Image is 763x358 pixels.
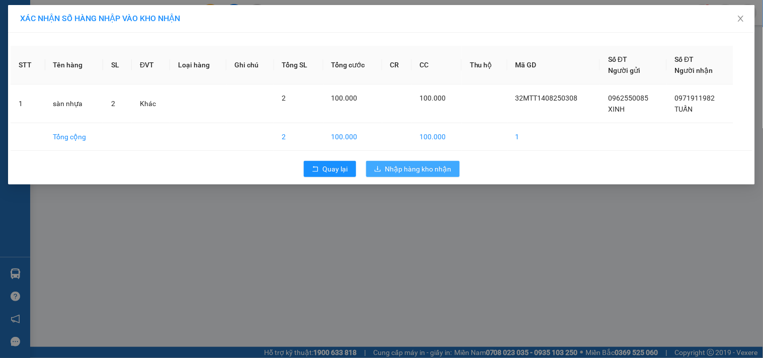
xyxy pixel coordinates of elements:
[323,123,382,151] td: 100.000
[675,94,715,102] span: 0971911982
[20,14,180,23] span: XÁC NHẬN SỐ HÀNG NHẬP VÀO KHO NHẬN
[507,123,600,151] td: 1
[226,46,274,84] th: Ghi chú
[608,66,640,74] span: Người gửi
[45,123,104,151] td: Tổng cộng
[132,46,170,84] th: ĐVT
[675,66,713,74] span: Người nhận
[462,46,507,84] th: Thu hộ
[122,12,393,39] b: Công ty TNHH Trọng Hiếu Phú Thọ - Nam Cường Limousine
[323,163,348,174] span: Quay lại
[111,100,115,108] span: 2
[170,46,226,84] th: Loại hàng
[304,161,356,177] button: rollbackQuay lại
[608,94,648,102] span: 0962550085
[385,163,452,174] span: Nhập hàng kho nhận
[331,94,358,102] span: 100.000
[94,42,420,55] li: Số nhà [STREET_ADDRESS][PERSON_NAME]
[507,46,600,84] th: Mã GD
[675,55,694,63] span: Số ĐT
[94,55,420,67] li: Hotline: 1900400028
[312,165,319,173] span: rollback
[412,46,462,84] th: CC
[737,15,745,23] span: close
[323,46,382,84] th: Tổng cước
[727,5,755,33] button: Close
[608,55,627,63] span: Số ĐT
[11,46,45,84] th: STT
[382,46,412,84] th: CR
[274,46,323,84] th: Tổng SL
[516,94,578,102] span: 32MTT1408250308
[608,105,625,113] span: XINH
[274,123,323,151] td: 2
[103,46,132,84] th: SL
[45,46,104,84] th: Tên hàng
[366,161,460,177] button: downloadNhập hàng kho nhận
[11,84,45,123] td: 1
[132,84,170,123] td: Khác
[282,94,286,102] span: 2
[412,123,462,151] td: 100.000
[675,105,693,113] span: TUẤN
[45,84,104,123] td: sàn nhựa
[420,94,446,102] span: 100.000
[374,165,381,173] span: download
